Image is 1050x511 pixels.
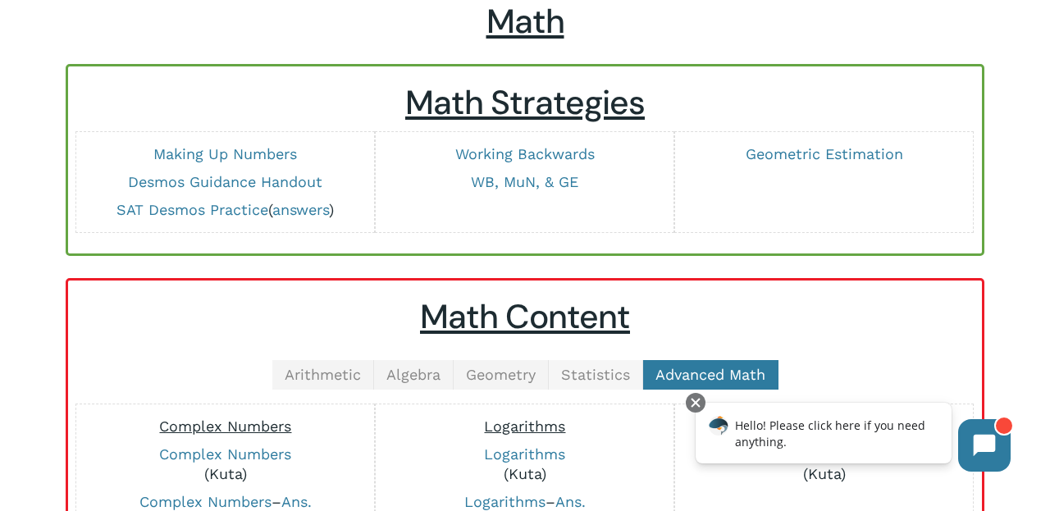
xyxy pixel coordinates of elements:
[128,173,322,190] a: Desmos Guidance Handout
[655,366,765,383] span: Advanced Math
[454,360,549,390] a: Geometry
[272,360,374,390] a: Arithmetic
[116,201,268,218] a: SAT Desmos Practice
[643,360,778,390] a: Advanced Math
[84,445,366,484] p: (Kuta)
[272,201,329,218] a: answers
[464,493,546,510] a: Logarithms
[159,417,291,435] span: Complex Numbers
[678,390,1027,488] iframe: Chatbot
[484,445,565,463] a: Logarithms
[561,366,630,383] span: Statistics
[455,145,595,162] a: Working Backwards
[405,81,645,125] u: Math Strategies
[159,445,291,463] a: Complex Numbers
[746,145,903,162] a: Geometric Estimation
[555,493,586,510] a: Ans.
[285,366,361,383] span: Arithmetic
[549,360,643,390] a: Statistics
[420,295,630,339] u: Math Content
[484,417,565,435] span: Logarithms
[471,173,578,190] a: WB, MuN, & GE
[386,366,441,383] span: Algebra
[84,200,366,220] p: ( )
[139,493,272,510] a: Complex Numbers
[153,145,297,162] a: Making Up Numbers
[281,493,312,510] a: Ans.
[374,360,454,390] a: Algebra
[466,366,536,383] span: Geometry
[384,445,665,484] p: (Kuta)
